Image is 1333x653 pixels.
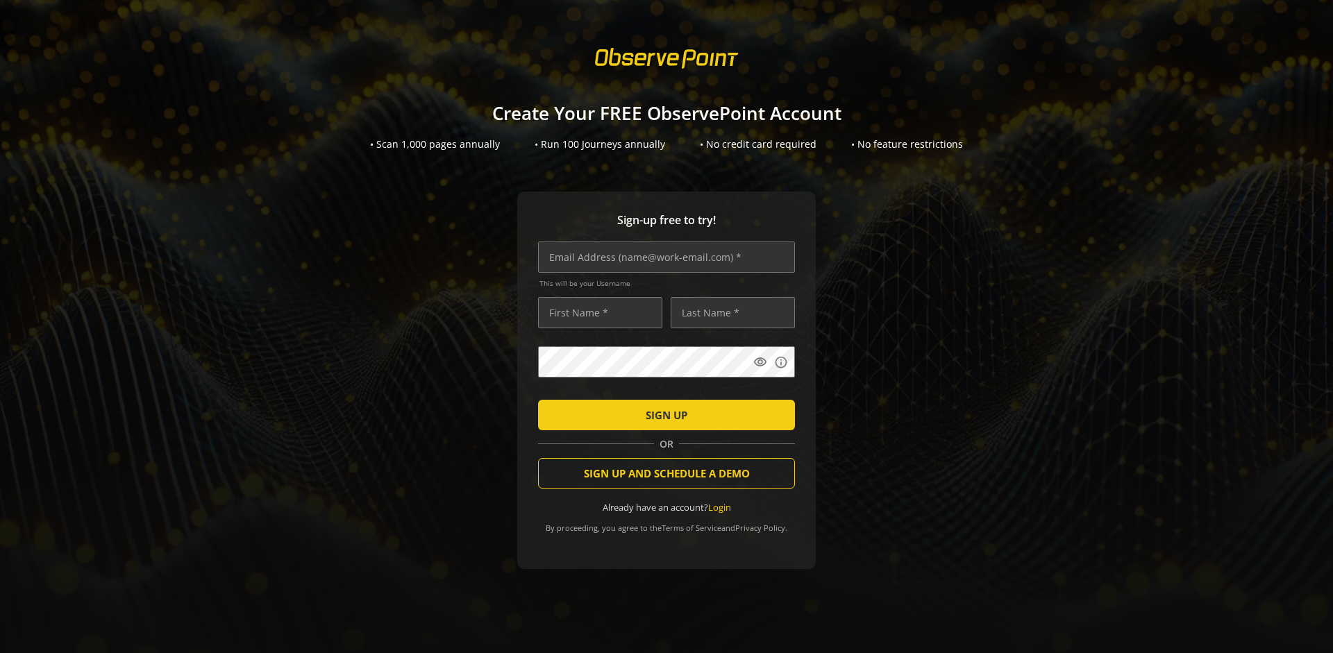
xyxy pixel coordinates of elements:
a: Terms of Service [662,523,721,533]
span: SIGN UP AND SCHEDULE A DEMO [584,461,750,486]
div: By proceeding, you agree to the and . [538,514,795,533]
div: • No feature restrictions [851,137,963,151]
input: First Name * [538,297,662,328]
span: SIGN UP [646,402,687,427]
input: Last Name * [671,297,795,328]
div: • Run 100 Journeys annually [535,137,665,151]
input: Email Address (name@work-email.com) * [538,241,795,273]
button: SIGN UP [538,400,795,430]
span: OR [654,437,679,451]
button: SIGN UP AND SCHEDULE A DEMO [538,458,795,489]
span: This will be your Username [539,278,795,288]
div: • Scan 1,000 pages annually [370,137,500,151]
mat-icon: visibility [753,355,767,369]
a: Privacy Policy [735,523,785,533]
mat-icon: info [774,355,788,369]
div: • No credit card required [700,137,816,151]
div: Already have an account? [538,501,795,514]
span: Sign-up free to try! [538,212,795,228]
a: Login [708,501,731,514]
